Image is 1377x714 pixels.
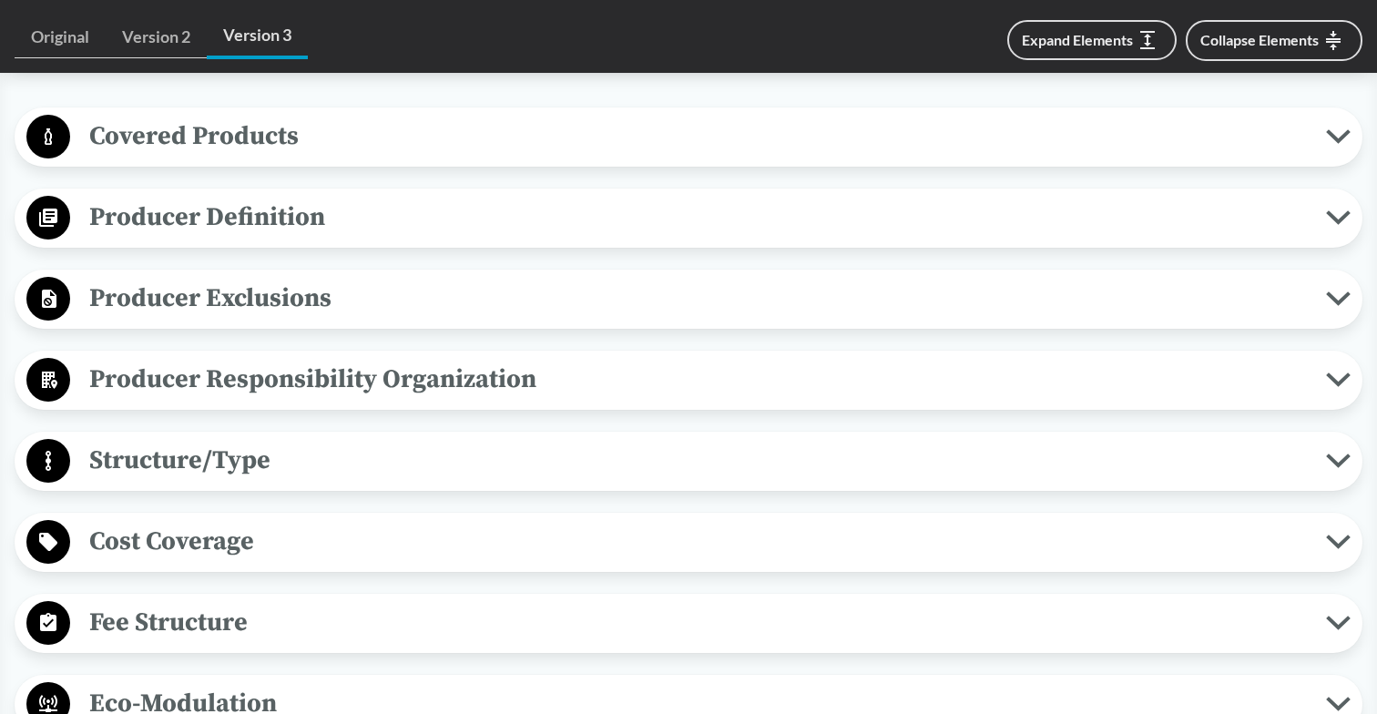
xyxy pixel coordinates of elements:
button: Expand Elements [1007,20,1177,60]
span: Producer Exclusions [70,278,1326,319]
span: Structure/Type [70,440,1326,481]
button: Collapse Elements [1186,20,1362,61]
button: Structure/Type [21,438,1356,484]
button: Covered Products [21,114,1356,160]
span: Fee Structure [70,602,1326,643]
button: Producer Definition [21,195,1356,241]
span: Producer Definition [70,197,1326,238]
a: Original [15,16,106,58]
span: Producer Responsibility Organization [70,359,1326,400]
button: Fee Structure [21,600,1356,647]
a: Version 3 [207,15,308,59]
a: Version 2 [106,16,207,58]
span: Cost Coverage [70,521,1326,562]
button: Cost Coverage [21,519,1356,566]
button: Producer Responsibility Organization [21,357,1356,403]
span: Covered Products [70,116,1326,157]
button: Producer Exclusions [21,276,1356,322]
